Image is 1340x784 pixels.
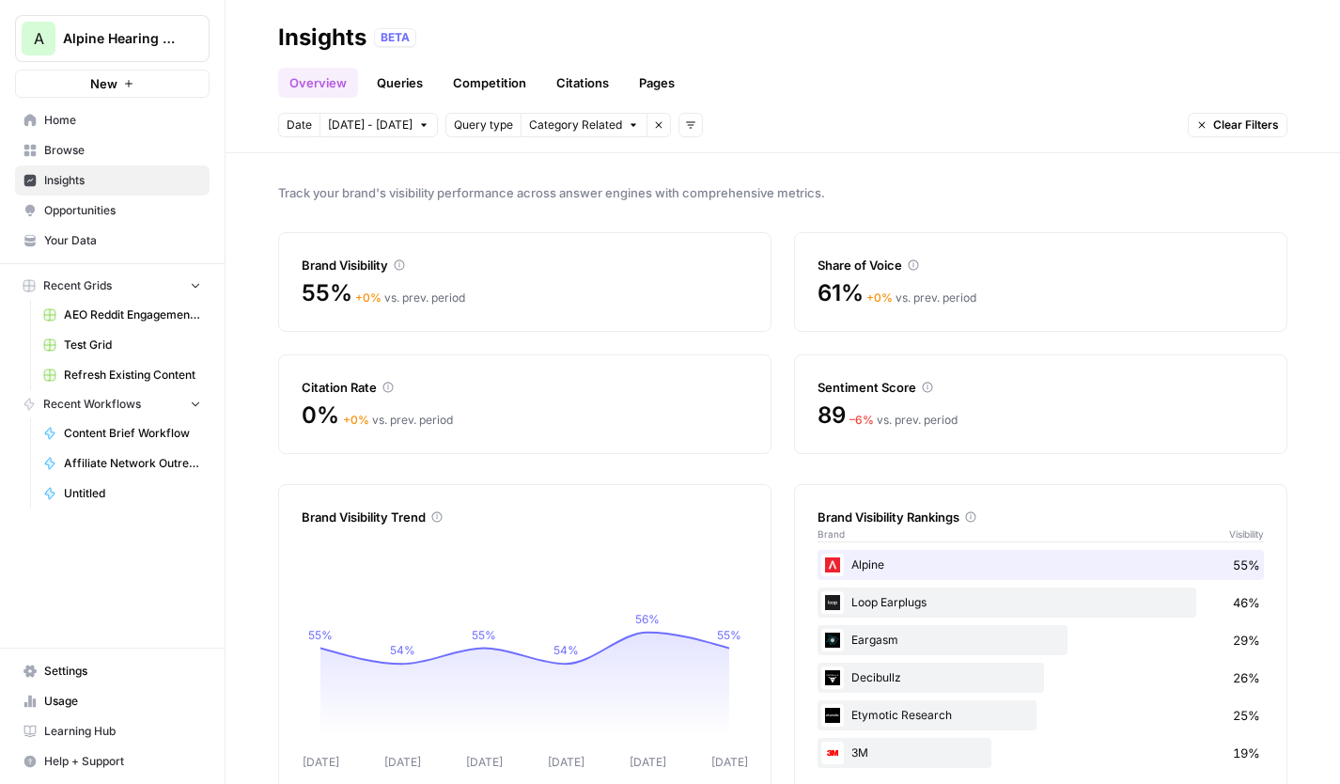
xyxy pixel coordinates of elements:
[821,591,844,614] img: urmpj34t2u8wmcyzvebmn5df5arv
[302,256,748,274] div: Brand Visibility
[302,508,748,526] div: Brand Visibility Trend
[44,723,201,740] span: Learning Hub
[818,625,1264,655] div: Eargasm
[711,755,748,769] tspan: [DATE]
[278,68,358,98] a: Overview
[302,378,748,397] div: Citation Rate
[818,700,1264,730] div: Etymotic Research
[521,113,647,137] button: Category Related
[44,693,201,710] span: Usage
[343,412,453,429] div: vs. prev. period
[1233,593,1260,612] span: 46%
[821,629,844,651] img: lb8bjektnpviz4ghqvdcb757scg1
[35,448,210,478] a: Affiliate Network Outreach
[355,290,382,305] span: + 0 %
[390,643,415,657] tspan: 54%
[821,554,844,576] img: ssw8sqkoadnzj1kbdyb7zxe4r6kq
[849,413,874,427] span: – 6 %
[64,425,201,442] span: Content Brief Workflow
[302,278,351,308] span: 55%
[44,172,201,189] span: Insights
[849,412,958,429] div: vs. prev. period
[529,117,622,133] span: Category Related
[821,704,844,727] img: pjexoxn3fhm775a83ufh4u84mpk1
[15,196,210,226] a: Opportunities
[1233,556,1260,574] span: 55%
[818,663,1264,693] div: Decibullz
[44,232,201,249] span: Your Data
[44,753,201,770] span: Help + Support
[15,390,210,418] button: Recent Workflows
[15,746,210,776] button: Help + Support
[818,738,1264,768] div: 3M
[1213,117,1279,133] span: Clear Filters
[1188,113,1287,137] button: Clear Filters
[15,70,210,98] button: New
[821,666,844,689] img: c39l1t8agd9etg8w2fpikre1uazr
[818,278,863,308] span: 61%
[34,27,44,50] span: A
[328,117,413,133] span: [DATE] - [DATE]
[635,612,660,626] tspan: 56%
[343,413,369,427] span: + 0 %
[302,400,339,431] span: 0%
[308,628,333,642] tspan: 55%
[278,183,1287,202] span: Track your brand's visibility performance across answer engines with comprehensive metrics.
[355,290,465,306] div: vs. prev. period
[43,396,141,413] span: Recent Workflows
[866,290,893,305] span: + 0 %
[818,400,846,431] span: 89
[818,378,1264,397] div: Sentiment Score
[90,74,117,93] span: New
[374,28,416,47] div: BETA
[548,755,584,769] tspan: [DATE]
[1233,631,1260,650] span: 29%
[15,165,210,196] a: Insights
[1229,526,1264,541] span: Visibility
[35,300,210,330] a: AEO Reddit Engagement (1)
[44,112,201,129] span: Home
[44,142,201,159] span: Browse
[44,202,201,219] span: Opportunities
[35,330,210,360] a: Test Grid
[35,478,210,509] a: Untitled
[545,68,620,98] a: Citations
[278,23,366,53] div: Insights
[15,716,210,746] a: Learning Hub
[1233,744,1260,762] span: 19%
[1233,668,1260,687] span: 26%
[15,686,210,716] a: Usage
[64,337,201,353] span: Test Grid
[287,117,312,133] span: Date
[15,226,210,256] a: Your Data
[384,755,421,769] tspan: [DATE]
[15,105,210,135] a: Home
[319,113,438,137] button: [DATE] - [DATE]
[35,418,210,448] a: Content Brief Workflow
[717,628,741,642] tspan: 55%
[454,117,513,133] span: Query type
[630,755,666,769] tspan: [DATE]
[1233,706,1260,725] span: 25%
[553,643,579,657] tspan: 54%
[821,742,844,764] img: z0uvqxlfd84r7w4obq5tup9jltkr
[15,135,210,165] a: Browse
[628,68,686,98] a: Pages
[64,455,201,472] span: Affiliate Network Outreach
[818,526,845,541] span: Brand
[442,68,538,98] a: Competition
[35,360,210,390] a: Refresh Existing Content
[15,15,210,62] button: Workspace: Alpine Hearing Protection
[818,588,1264,618] div: Loop Earplugs
[818,550,1264,580] div: Alpine
[303,755,339,769] tspan: [DATE]
[64,306,201,323] span: AEO Reddit Engagement (1)
[64,485,201,502] span: Untitled
[472,628,496,642] tspan: 55%
[44,663,201,680] span: Settings
[466,755,503,769] tspan: [DATE]
[818,256,1264,274] div: Share of Voice
[63,29,177,48] span: Alpine Hearing Protection
[15,272,210,300] button: Recent Grids
[15,656,210,686] a: Settings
